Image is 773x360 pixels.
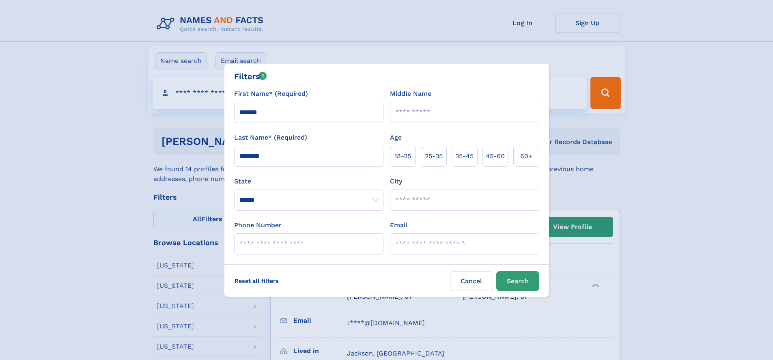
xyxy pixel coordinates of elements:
[234,177,383,186] label: State
[450,271,493,291] label: Cancel
[234,89,308,99] label: First Name* (Required)
[234,133,307,142] label: Last Name* (Required)
[425,151,443,161] span: 25‑35
[394,151,411,161] span: 18‑25
[234,70,267,82] div: Filters
[455,151,474,161] span: 35‑45
[390,177,402,186] label: City
[234,220,282,230] label: Phone Number
[520,151,532,161] span: 60+
[486,151,505,161] span: 45‑60
[390,89,431,99] label: Middle Name
[229,271,284,291] label: Reset all filters
[390,133,402,142] label: Age
[390,220,407,230] label: Email
[496,271,539,291] button: Search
